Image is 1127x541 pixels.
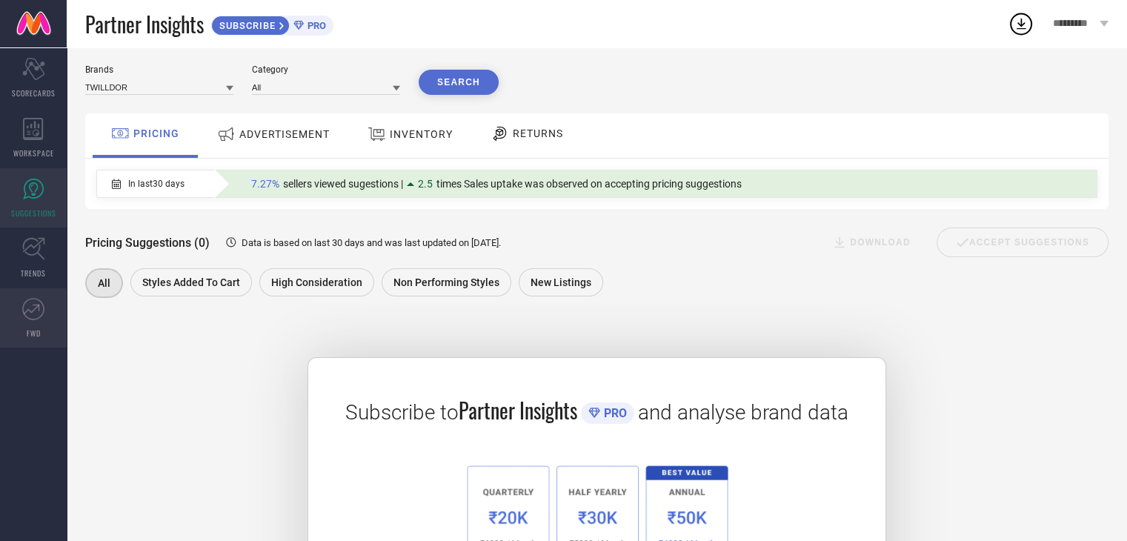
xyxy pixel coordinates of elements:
[436,178,742,190] span: times Sales uptake was observed on accepting pricing suggestions
[459,395,577,425] span: Partner Insights
[393,276,499,288] span: Non Performing Styles
[242,237,501,248] span: Data is based on last 30 days and was last updated on [DATE] .
[531,276,591,288] span: New Listings
[419,70,499,95] button: Search
[252,64,400,75] div: Category
[271,276,362,288] span: High Consideration
[21,268,46,279] span: TRENDS
[513,127,563,139] span: RETURNS
[212,20,279,31] span: SUBSCRIBE
[128,179,184,189] span: In last 30 days
[27,328,41,339] span: FWD
[85,64,233,75] div: Brands
[283,178,403,190] span: sellers viewed sugestions |
[638,400,848,425] span: and analyse brand data
[304,20,326,31] span: PRO
[937,228,1108,257] div: Accept Suggestions
[12,87,56,99] span: SCORECARDS
[142,276,240,288] span: Styles Added To Cart
[239,128,330,140] span: ADVERTISEMENT
[133,127,179,139] span: PRICING
[211,12,333,36] a: SUBSCRIBEPRO
[345,400,459,425] span: Subscribe to
[85,9,204,39] span: Partner Insights
[98,277,110,289] span: All
[13,147,54,159] span: WORKSPACE
[251,178,279,190] span: 7.27%
[244,174,749,193] div: Percentage of sellers who have viewed suggestions for the current Insight Type
[1008,10,1034,37] div: Open download list
[418,178,433,190] span: 2.5
[11,208,56,219] span: SUGGESTIONS
[85,236,210,250] span: Pricing Suggestions (0)
[600,406,627,420] span: PRO
[390,128,453,140] span: INVENTORY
